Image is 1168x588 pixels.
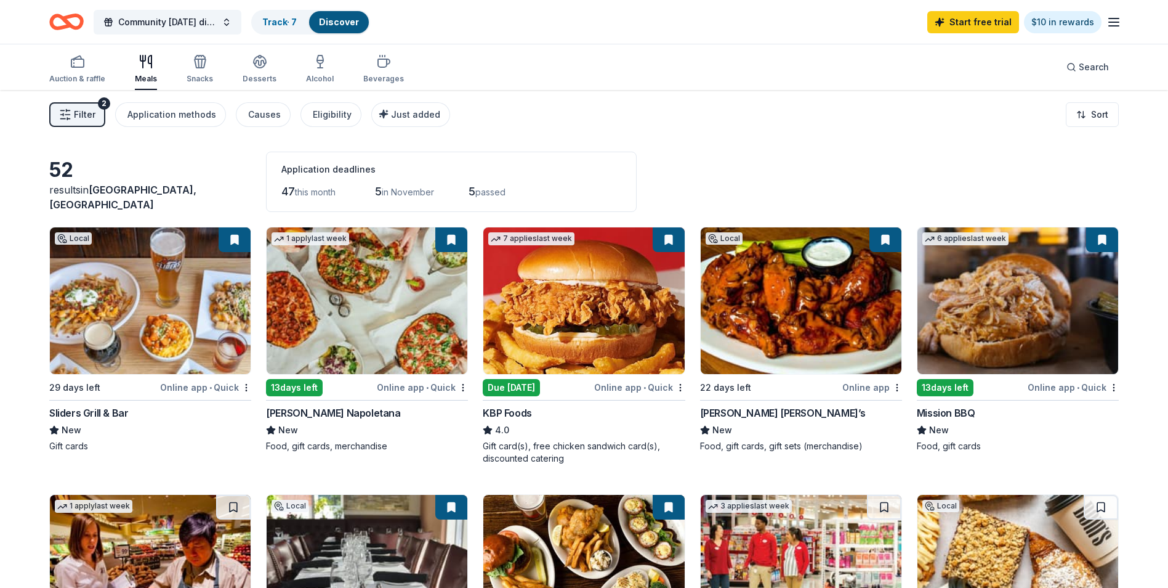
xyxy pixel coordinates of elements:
[49,406,128,420] div: Sliders Grill & Bar
[1077,383,1079,393] span: •
[55,500,132,513] div: 1 apply last week
[266,227,468,452] a: Image for Frank Pepe Pizzeria Napoletana1 applylast week13days leftOnline app•Quick[PERSON_NAME] ...
[700,406,866,420] div: [PERSON_NAME] [PERSON_NAME]’s
[917,227,1119,452] a: Image for Mission BBQ6 applieslast week13days leftOnline app•QuickMission BBQNewFood, gift cards
[127,107,216,122] div: Application methods
[363,74,404,84] div: Beverages
[1079,60,1109,75] span: Search
[115,102,226,127] button: Application methods
[187,49,213,90] button: Snacks
[262,17,297,27] a: Track· 7
[49,184,196,211] span: in
[700,380,751,395] div: 22 days left
[706,500,792,513] div: 3 applies last week
[1028,380,1119,395] div: Online app Quick
[917,440,1119,452] div: Food, gift cards
[426,383,429,393] span: •
[475,187,505,197] span: passed
[382,187,434,197] span: in November
[62,423,81,438] span: New
[266,379,323,396] div: 13 days left
[49,102,105,127] button: Filter2
[281,162,621,177] div: Application deadlines
[160,380,251,395] div: Online app Quick
[700,227,902,452] a: Image for J. Timothy’sLocal22 days leftOnline app[PERSON_NAME] [PERSON_NAME]’sNewFood, gift cards...
[49,182,251,212] div: results
[49,7,84,36] a: Home
[842,380,902,395] div: Online app
[917,227,1118,374] img: Image for Mission BBQ
[243,49,276,90] button: Desserts
[927,11,1019,33] a: Start free trial
[483,406,531,420] div: KBP Foods
[1066,102,1119,127] button: Sort
[1057,55,1119,80] button: Search
[701,227,901,374] img: Image for J. Timothy’s
[281,185,295,198] span: 47
[209,383,212,393] span: •
[300,102,361,127] button: Eligibility
[594,380,685,395] div: Online app Quick
[295,187,336,197] span: this month
[266,406,400,420] div: [PERSON_NAME] Napoletana
[483,440,685,465] div: Gift card(s), free chicken sandwich card(s), discounted catering
[306,49,334,90] button: Alcohol
[272,500,308,512] div: Local
[371,102,450,127] button: Just added
[469,185,475,198] span: 5
[236,102,291,127] button: Causes
[74,107,95,122] span: Filter
[363,49,404,90] button: Beverages
[319,17,359,27] a: Discover
[187,74,213,84] div: Snacks
[483,227,684,374] img: Image for KBP Foods
[712,423,732,438] span: New
[1091,107,1108,122] span: Sort
[922,500,959,512] div: Local
[377,380,468,395] div: Online app Quick
[49,49,105,90] button: Auction & raffle
[488,232,574,245] div: 7 applies last week
[49,440,251,452] div: Gift cards
[375,185,382,198] span: 5
[251,10,370,35] button: Track· 7Discover
[917,406,975,420] div: Mission BBQ
[267,227,467,374] img: Image for Frank Pepe Pizzeria Napoletana
[483,379,540,396] div: Due [DATE]
[49,74,105,84] div: Auction & raffle
[266,440,468,452] div: Food, gift cards, merchandise
[391,109,440,120] span: Just added
[49,158,251,182] div: 52
[135,74,157,84] div: Meals
[706,232,743,245] div: Local
[922,232,1009,245] div: 6 applies last week
[313,107,352,122] div: Eligibility
[278,423,298,438] span: New
[483,227,685,465] a: Image for KBP Foods7 applieslast weekDue [DATE]Online app•QuickKBP Foods4.0Gift card(s), free chi...
[248,107,281,122] div: Causes
[49,380,100,395] div: 29 days left
[643,383,646,393] span: •
[306,74,334,84] div: Alcohol
[272,232,349,245] div: 1 apply last week
[98,97,110,110] div: 2
[50,227,251,374] img: Image for Sliders Grill & Bar
[917,379,973,396] div: 13 days left
[94,10,241,35] button: Community [DATE] dinner
[135,49,157,90] button: Meals
[118,15,217,30] span: Community [DATE] dinner
[929,423,949,438] span: New
[495,423,509,438] span: 4.0
[49,184,196,211] span: [GEOGRAPHIC_DATA], [GEOGRAPHIC_DATA]
[49,227,251,452] a: Image for Sliders Grill & BarLocal29 days leftOnline app•QuickSliders Grill & BarNewGift cards
[55,232,92,245] div: Local
[1024,11,1102,33] a: $10 in rewards
[243,74,276,84] div: Desserts
[700,440,902,452] div: Food, gift cards, gift sets (merchandise)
